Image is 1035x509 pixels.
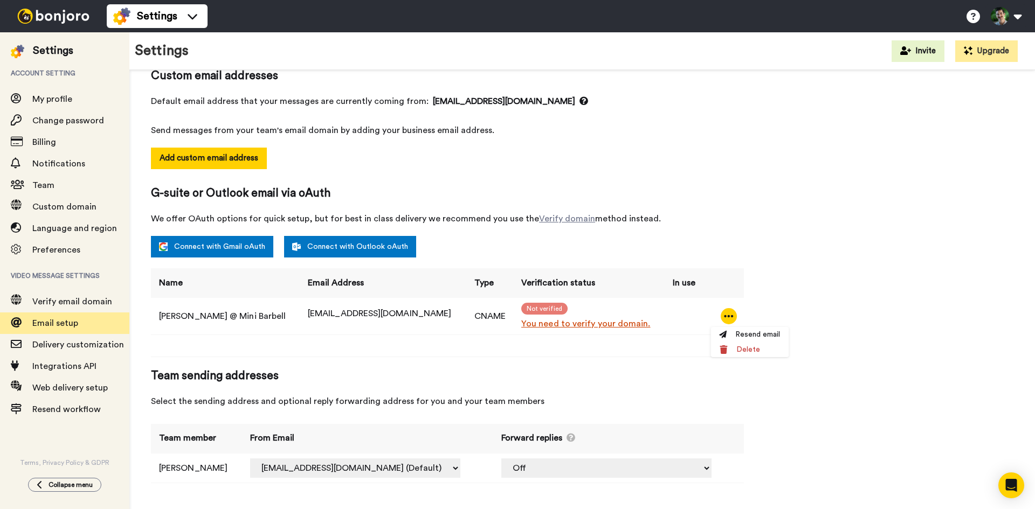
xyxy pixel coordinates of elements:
li: Resend email [710,327,789,342]
span: Team [32,181,54,190]
span: Settings [137,9,177,24]
span: Resend workflow [32,405,101,414]
span: Default email address that your messages are currently coming from: [151,95,744,108]
span: Billing [32,138,56,147]
div: Open Intercom Messenger [998,472,1024,498]
span: Preferences [32,246,80,254]
img: settings-colored.svg [11,45,24,58]
span: Custom domain [32,203,96,211]
h1: Settings [135,43,189,59]
span: Custom email addresses [151,68,744,84]
a: Verify domain [539,214,595,223]
th: Name [151,268,300,298]
img: google.svg [159,242,168,251]
span: We offer OAuth options for quick setup, but for best in class delivery we recommend you use the m... [151,212,744,225]
span: Collapse menu [49,480,93,489]
th: Verification status [513,268,664,298]
th: Team member [151,424,242,454]
span: Change password [32,116,104,125]
span: Web delivery setup [32,384,108,392]
span: Forward replies [501,432,562,444]
th: Email Address [300,268,466,298]
button: Add custom email address [151,148,267,169]
button: Upgrade [955,40,1018,62]
span: G-suite or Outlook email via oAuth [151,185,744,201]
span: Integrations API [32,362,96,371]
div: Settings [33,43,73,58]
td: CNAME [466,298,513,334]
span: Not verified [521,303,568,315]
td: [PERSON_NAME] @ Mini Barbell [151,298,300,334]
button: Invite [892,40,944,62]
th: In use [665,268,702,298]
span: My profile [32,95,72,103]
th: Type [466,268,513,298]
img: outlook-white.svg [292,242,301,251]
span: Select the sending address and optional reply forwarding address for you and your team members [151,395,744,408]
button: Collapse menu [28,478,101,492]
a: Connect with Outlook oAuth [284,236,416,257]
span: Language and region [32,224,117,233]
li: Delete [710,342,789,357]
span: Notifications [32,159,85,168]
span: Delivery customization [32,340,124,349]
a: Connect with Gmail oAuth [151,236,273,257]
td: [PERSON_NAME] [151,454,242,483]
span: Verify email domain [32,297,112,306]
a: You need to verify your domain. [521,317,660,330]
span: [EMAIL_ADDRESS][DOMAIN_NAME] [308,309,451,318]
img: settings-colored.svg [113,8,130,25]
th: From Email [242,424,493,454]
span: Team sending addresses [151,368,744,384]
span: Send messages from your team's email domain by adding your business email address. [151,124,744,137]
span: [EMAIL_ADDRESS][DOMAIN_NAME] [433,95,588,108]
img: bj-logo-header-white.svg [13,9,94,24]
span: Email setup [32,319,78,327]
